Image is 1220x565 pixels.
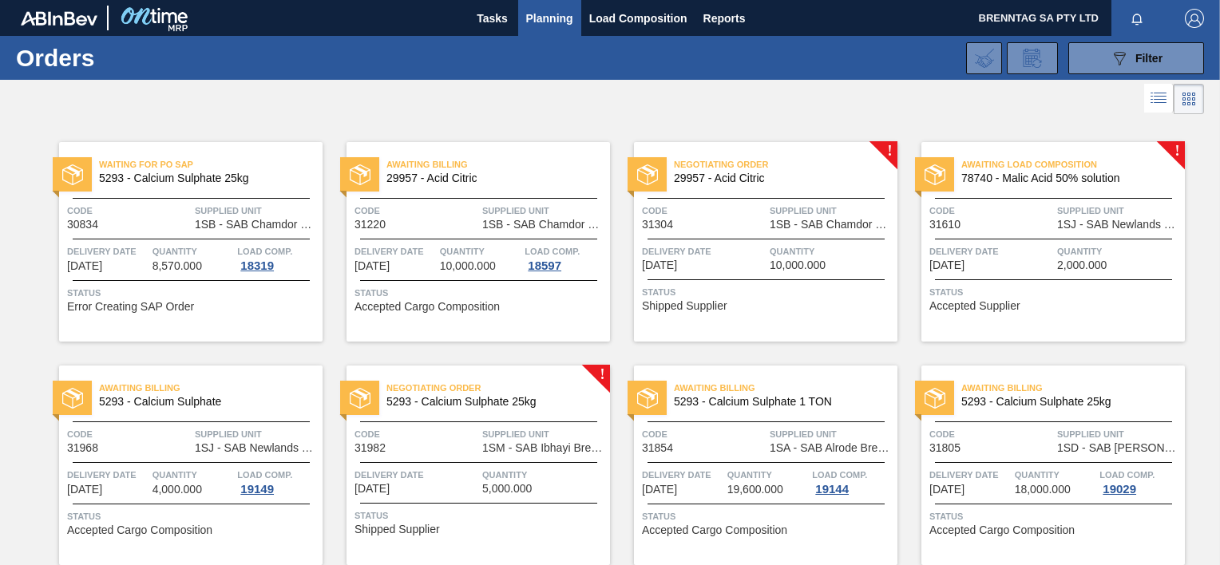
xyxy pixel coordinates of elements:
[195,442,319,454] span: 1SJ - SAB Newlands Brewery
[67,219,98,231] span: 30834
[642,259,677,271] span: 09/04/2025
[1144,84,1174,114] div: List Vision
[526,9,573,28] span: Planning
[355,467,478,483] span: Delivery Date
[812,467,893,496] a: Load Comp.19144
[62,164,83,185] img: status
[929,442,961,454] span: 31805
[152,243,234,259] span: Quantity
[16,49,245,67] h1: Orders
[67,285,319,301] span: Status
[642,284,893,300] span: Status
[637,388,658,409] img: status
[1057,243,1181,259] span: Quantity
[812,467,867,483] span: Load Comp.
[482,426,606,442] span: Supplied Unit
[770,426,893,442] span: Supplied Unit
[770,243,893,259] span: Quantity
[195,219,319,231] span: 1SB - SAB Chamdor Brewery
[642,243,766,259] span: Delivery Date
[355,426,478,442] span: Code
[897,142,1185,342] a: !statusAwaiting Load Composition78740 - Malic Acid 50% solutionCode31610Supplied Unit1SJ - SAB Ne...
[674,396,885,408] span: 5293 - Calcium Sulphate 1 TON
[35,365,323,565] a: statusAwaiting Billing5293 - Calcium SulphateCode31968Supplied Unit1SJ - SAB Newlands BreweryDeli...
[637,164,658,185] img: status
[961,156,1185,172] span: Awaiting Load Composition
[482,203,606,219] span: Supplied Unit
[355,483,390,495] span: 09/23/2025
[770,219,893,231] span: 1SB - SAB Chamdor Brewery
[237,243,319,272] a: Load Comp.18319
[355,524,440,535] span: Shipped Supplier
[482,483,532,495] span: 5,000.000
[152,484,202,496] span: 4,000.000
[961,380,1185,396] span: Awaiting Billing
[237,259,277,272] div: 18319
[323,142,610,342] a: statusAwaiting Billing29957 - Acid CitricCode31220Supplied Unit1SB - SAB Chamdor BreweryDelivery ...
[21,11,97,26] img: TNhmsLtSVTkK8tSr43FrP2fwEKptu5GPRR3wAAAABJRU5ErkJggg==
[674,156,897,172] span: Negotiating Order
[674,380,897,396] span: Awaiting Billing
[482,442,606,454] span: 1SM - SAB Ibhayi Brewery
[961,172,1172,184] span: 78740 - Malic Acid 50% solution
[99,156,323,172] span: Waiting for PO SAP
[929,508,1181,524] span: Status
[589,9,687,28] span: Load Composition
[770,203,893,219] span: Supplied Unit
[727,484,783,496] span: 19,600.000
[67,243,149,259] span: Delivery Date
[642,219,673,231] span: 31304
[152,260,202,272] span: 8,570.000
[440,243,521,259] span: Quantity
[727,467,809,483] span: Quantity
[525,259,564,272] div: 18597
[770,259,826,271] span: 10,000.000
[610,365,897,565] a: statusAwaiting Billing5293 - Calcium Sulphate 1 TONCode31854Supplied Unit1SA - SAB Alrode Brewery...
[1185,9,1204,28] img: Logout
[897,365,1185,565] a: statusAwaiting Billing5293 - Calcium Sulphate 25kgCode31805Supplied Unit1SD - SAB [PERSON_NAME]De...
[67,467,149,483] span: Delivery Date
[812,483,852,496] div: 19144
[674,172,885,184] span: 29957 - Acid Citric
[355,243,436,259] span: Delivery Date
[67,301,194,313] span: Error Creating SAP Order
[350,388,370,409] img: status
[929,300,1020,312] span: Accepted Supplier
[355,508,606,524] span: Status
[99,172,310,184] span: 5293 - Calcium Sulphate 25kg
[1099,467,1155,483] span: Load Comp.
[482,467,606,483] span: Quantity
[1057,426,1181,442] span: Supplied Unit
[67,260,102,272] span: 08/21/2025
[482,219,606,231] span: 1SB - SAB Chamdor Brewery
[929,243,1053,259] span: Delivery Date
[355,442,386,454] span: 31982
[1135,52,1163,65] span: Filter
[642,300,727,312] span: Shipped Supplier
[386,396,597,408] span: 5293 - Calcium Sulphate 25kg
[355,285,606,301] span: Status
[610,142,897,342] a: !statusNegotiating Order29957 - Acid CitricCode31304Supplied Unit1SB - SAB Chamdor BreweryDeliver...
[925,388,945,409] img: status
[642,524,787,536] span: Accepted Cargo Composition
[195,426,319,442] span: Supplied Unit
[770,442,893,454] span: 1SA - SAB Alrode Brewery
[642,426,766,442] span: Code
[961,396,1172,408] span: 5293 - Calcium Sulphate 25kg
[1057,259,1107,271] span: 2,000.000
[929,219,961,231] span: 31610
[1111,7,1163,30] button: Notifications
[642,203,766,219] span: Code
[929,484,965,496] span: 09/25/2025
[355,260,390,272] span: 08/30/2025
[642,484,677,496] span: 09/25/2025
[35,142,323,342] a: statusWaiting for PO SAP5293 - Calcium Sulphate 25kgCode30834Supplied Unit1SB - SAB Chamdor Brewe...
[1174,84,1204,114] div: Card Vision
[152,467,234,483] span: Quantity
[237,467,319,496] a: Load Comp.19149
[642,508,893,524] span: Status
[195,203,319,219] span: Supplied Unit
[642,467,723,483] span: Delivery Date
[929,426,1053,442] span: Code
[1099,483,1139,496] div: 19029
